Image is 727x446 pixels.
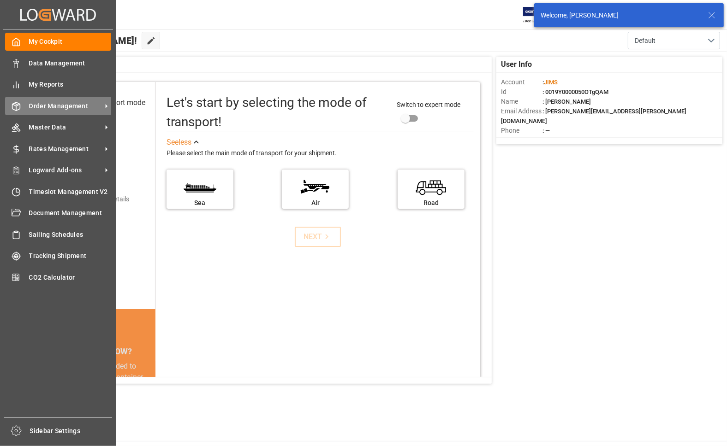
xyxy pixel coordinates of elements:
[5,182,111,200] a: Timeslot Management V2
[29,208,112,218] span: Document Management
[5,204,111,222] a: Document Management
[628,32,720,49] button: open menu
[402,198,460,208] div: Road
[501,59,532,70] span: User Info
[29,273,112,282] span: CO2 Calculator
[29,80,112,89] span: My Reports
[167,148,474,159] div: Please select the main mode of transport for your shipment.
[501,135,542,145] span: Account Type
[501,87,542,97] span: Id
[397,101,460,108] span: Switch to expert mode
[304,231,332,242] div: NEXT
[5,54,111,72] a: Data Management
[29,37,112,47] span: My Cockpit
[542,127,550,134] span: : —
[542,98,591,105] span: : [PERSON_NAME]
[635,36,655,46] span: Default
[295,227,341,247] button: NEXT
[171,198,229,208] div: Sea
[29,187,112,197] span: Timeslot Management V2
[29,144,102,154] span: Rates Management
[29,251,112,261] span: Tracking Shipment
[542,79,558,86] span: :
[542,88,608,95] span: : 0019Y0000050OTgQAM
[29,123,102,132] span: Master Data
[5,247,111,265] a: Tracking Shipment
[167,93,387,132] div: Let's start by selecting the mode of transport!
[501,108,686,124] span: : [PERSON_NAME][EMAIL_ADDRESS][PERSON_NAME][DOMAIN_NAME]
[5,268,111,286] a: CO2 Calculator
[30,426,113,436] span: Sidebar Settings
[542,137,566,144] span: : Shipper
[5,76,111,94] a: My Reports
[501,126,542,135] span: Phone
[286,198,344,208] div: Air
[5,33,111,51] a: My Cockpit
[29,165,102,175] span: Logward Add-ons
[74,97,145,108] div: Select transport mode
[541,11,699,20] div: Welcome, [PERSON_NAME]
[523,7,555,23] img: Exertis%20JAM%20-%20Email%20Logo.jpg_1722504956.jpg
[501,77,542,87] span: Account
[167,137,191,148] div: See less
[501,97,542,106] span: Name
[501,106,542,116] span: Email Address
[29,101,102,111] span: Order Management
[29,230,112,240] span: Sailing Schedules
[29,59,112,68] span: Data Management
[5,225,111,243] a: Sailing Schedules
[544,79,558,86] span: JIMS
